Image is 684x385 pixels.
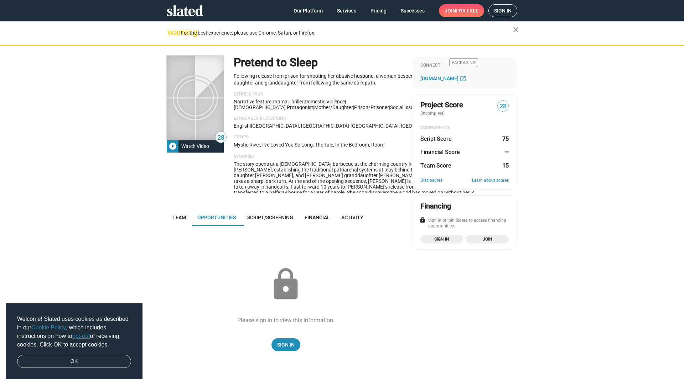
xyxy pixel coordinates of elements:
a: [DOMAIN_NAME] [420,74,468,83]
div: COMPONENTS [420,125,509,131]
mat-icon: open_in_new [460,75,466,82]
span: Join [445,4,478,17]
a: opt-out [72,333,90,339]
button: Watch Video [167,140,224,153]
span: Drama [273,99,287,104]
span: Packaging [449,58,478,67]
span: Join [470,236,504,243]
span: for free [456,4,478,17]
a: Script/Screening [242,209,299,226]
span: Narrative feature [234,99,271,104]
span: mother/daughter [314,104,353,110]
span: Sign in [494,5,512,17]
dd: — [502,148,509,156]
div: Watch Video [178,140,212,153]
span: | [353,104,354,110]
span: social issues/social worker [390,104,451,110]
span: · [349,123,351,129]
span: [GEOGRAPHIC_DATA], [GEOGRAPHIC_DATA] [351,123,449,129]
mat-icon: play_circle_filled [169,142,177,150]
span: prison/prisoner [354,104,389,110]
dt: Team Score [420,162,451,169]
span: | [304,99,305,104]
p: Languages & Locations [234,116,478,122]
span: The story opens at a [DEMOGRAPHIC_DATA] barbecue at the charming country home of [PERSON_NAME] an... [234,161,478,218]
dd: 15 [502,162,509,169]
span: Services [337,4,356,17]
a: Services [331,4,362,17]
p: Synopsis [234,154,478,160]
div: For the best experience, please use Chrome, Safari, or Firefox. [181,28,513,38]
a: Learn about scores [472,178,509,184]
span: 28 [216,133,226,143]
a: Sign in [488,4,517,17]
div: cookieconsent [6,303,142,380]
p: Following release from prison for shooting her abusive husband, a woman desperately seeks to prot... [234,73,478,86]
span: | [345,99,346,104]
mat-icon: lock [419,217,426,223]
dd: 75 [502,135,509,143]
span: domestic violence [305,99,345,104]
span: Thriller [289,99,304,104]
span: Team [172,215,186,220]
dt: Script Score [420,135,452,143]
span: Pricing [370,4,387,17]
mat-icon: lock [268,267,304,302]
p: Genre & Tags [234,92,478,97]
h1: Pretend to Sleep [234,55,318,70]
dt: Financial Score [420,148,460,156]
span: Project Score [420,100,463,110]
span: [GEOGRAPHIC_DATA], [GEOGRAPHIC_DATA] [251,123,349,129]
a: Team [167,209,192,226]
a: dismiss cookie message [17,355,131,368]
span: (incomplete) [420,111,446,116]
span: 28 [498,102,508,111]
a: Successes [395,4,430,17]
span: | [271,99,273,104]
span: English [234,123,250,129]
span: | [287,99,289,104]
mat-icon: close [512,25,520,34]
a: Join [466,235,509,243]
a: Sign In [271,338,300,351]
a: Activity [336,209,369,226]
a: Sign in [420,235,463,243]
div: Sign in or join Slated to access financing opportunities. [420,218,509,229]
span: Sign in [425,236,459,243]
a: Pricing [365,4,392,17]
div: Please sign in to view this information. [237,317,335,324]
p: Comps [234,134,478,140]
a: Joinfor free [439,4,484,17]
span: | [389,104,390,110]
span: [DEMOGRAPHIC_DATA] protagonist [234,104,313,110]
span: Sign In [277,338,295,351]
span: Opportunities [197,215,236,220]
p: Mystic River, I've Loved You So Long, The Tale, In the Bedroom, Room [234,142,478,148]
div: Financing [420,201,451,211]
a: Our Platform [288,4,328,17]
span: Our Platform [294,4,323,17]
a: Cookie Policy [31,324,66,330]
a: Disclosures [420,178,442,184]
mat-icon: warning [167,28,176,37]
a: Financial [299,209,336,226]
span: | [313,104,314,110]
span: Activity [341,215,363,220]
span: Welcome! Slated uses cookies as described in our , which includes instructions on how to of recei... [17,315,131,349]
span: Successes [401,4,425,17]
a: Opportunities [192,209,242,226]
span: Script/Screening [247,215,293,220]
span: [DOMAIN_NAME] [420,76,458,81]
span: Financial [305,215,330,220]
span: | [250,123,251,129]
